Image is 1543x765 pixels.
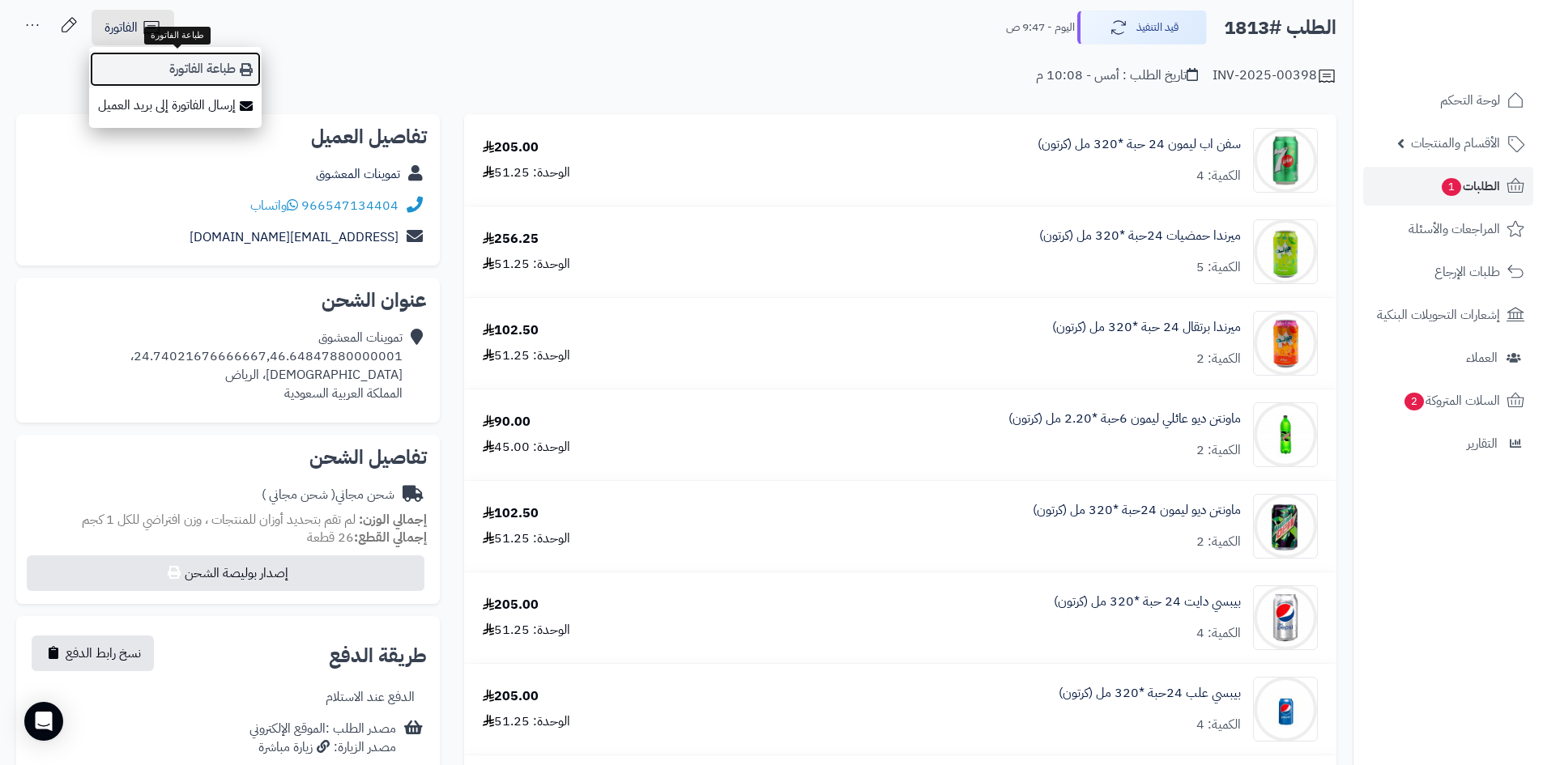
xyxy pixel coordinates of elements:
[483,413,531,431] div: 90.00
[190,227,399,247] a: [EMAIL_ADDRESS][DOMAIN_NAME]
[483,712,570,731] div: الوحدة: 51.25
[1363,253,1533,291] a: طلبات الإرجاع
[483,230,539,249] div: 256.25
[301,196,399,215] a: 966547134404
[326,688,415,707] div: الدفع عند الاستلام
[92,10,174,45] a: الفاتورة
[1196,624,1241,643] div: الكمية: 4
[1467,432,1498,455] span: التقارير
[1254,494,1317,559] img: 1747589162-6e7ff969-24c4-4b5f-83cf-0a0709aa-90x90.jpg
[89,87,262,124] a: إرسال الفاتورة إلى بريد العميل
[89,51,262,87] a: طباعة الفاتورة
[316,164,400,184] a: تموينات المعشوق
[1363,381,1533,420] a: السلات المتروكة2
[483,596,539,614] div: 205.00
[249,720,396,757] div: مصدر الطلب :الموقع الإلكتروني
[1006,19,1075,36] small: اليوم - 9:47 ص
[1411,132,1500,155] span: الأقسام والمنتجات
[483,621,570,640] div: الوحدة: 51.25
[1403,389,1500,412] span: السلات المتروكة
[1441,178,1461,197] span: 1
[1077,11,1207,45] button: قيد التنفيذ
[27,555,424,591] button: إصدار بوليصة الشحن
[1377,304,1500,326] span: إشعارات التحويلات البنكية
[130,329,403,402] div: تموينات المعشوق 24.74021676666667,46.64847880000001، [DEMOGRAPHIC_DATA]، الرياض المملكة العربية ا...
[250,196,298,215] a: واتساب
[1254,311,1317,376] img: 1747575099-708d6832-587f-4e09-b83f-3e8e36d0-90x90.jpg
[483,504,539,523] div: 102.50
[262,485,335,504] span: ( شحن مجاني )
[1033,501,1241,520] a: ماونتن ديو ليمون 24حبة *320 مل (كرتون)
[329,646,427,665] h2: طريقة الدفع
[1363,338,1533,377] a: العملاء
[483,255,570,274] div: الوحدة: 51.25
[104,18,138,37] span: الفاتورة
[262,486,394,504] div: شحن مجاني
[1196,533,1241,551] div: الكمية: 2
[1036,66,1198,85] div: تاريخ الطلب : أمس - 10:08 م
[1196,167,1241,185] div: الكمية: 4
[82,510,356,529] span: لم تقم بتحديد أوزان للمنتجات ، وزن افتراضي للكل 1 كجم
[1196,441,1241,460] div: الكمية: 2
[1404,393,1424,411] span: 2
[1059,684,1241,703] a: بيبسي علب 24حبة *320 مل (كرتون)
[1434,261,1500,283] span: طلبات الإرجاع
[483,164,570,182] div: الوحدة: 51.25
[1038,135,1241,154] a: سفن اب ليمون 24 حبة *320 مل (كرتون)
[483,438,570,457] div: الوحدة: 45.00
[1224,11,1336,45] h2: الطلب #1813
[66,644,141,663] span: نسخ رابط الدفع
[1254,402,1317,467] img: 1747588858-4d4c8b2f-7c20-467b-8c41-c5b54741-90x90.jpg
[1196,350,1241,368] div: الكمية: 2
[29,127,427,147] h2: تفاصيل العميل
[483,687,539,706] div: 205.00
[249,738,396,757] div: مصدر الزيارة: زيارة مباشرة
[1363,295,1533,334] a: إشعارات التحويلات البنكية
[1363,167,1533,206] a: الطلبات1
[1254,219,1317,284] img: 1747566452-bf88d184-d280-4ea7-9331-9e3669ef-90x90.jpg
[144,27,211,45] div: طباعة الفاتورة
[1196,258,1241,277] div: الكمية: 5
[1054,593,1241,611] a: بيبسي دايت 24 حبة *320 مل (كرتون)
[1254,585,1317,650] img: 1747593334-qxF5OTEWerP7hB4NEyoyUFLqKCZryJZ6-90x90.jpg
[32,635,154,671] button: نسخ رابط الدفع
[1409,218,1500,240] span: المراجعات والأسئلة
[483,321,539,340] div: 102.50
[307,528,427,547] small: 26 قطعة
[1196,716,1241,734] div: الكمية: 4
[1008,410,1241,428] a: ماونتن ديو عائلي ليمون 6حبة *2.20 مل (كرتون)
[1363,81,1533,120] a: لوحة التحكم
[483,529,570,548] div: الوحدة: 51.25
[1440,175,1500,198] span: الطلبات
[24,702,63,741] div: Open Intercom Messenger
[29,448,427,467] h2: تفاصيل الشحن
[483,346,570,365] div: الوحدة: 51.25
[1433,12,1528,46] img: logo-2.png
[483,138,539,157] div: 205.00
[359,510,427,529] strong: إجمالي الوزن:
[1039,227,1241,245] a: ميرندا حمضيات 24حبة *320 مل (كرتون)
[1363,424,1533,463] a: التقارير
[1254,128,1317,193] img: 1747540602-UsMwFj3WdUIJzISPTZ6ZIXs6lgAaNT6J-90x90.jpg
[1213,66,1336,86] div: INV-2025-00398
[1254,677,1317,742] img: 1747594214-F4N7I6ut4KxqCwKXuHIyEbecxLiH4Cwr-90x90.jpg
[1440,89,1500,112] span: لوحة التحكم
[354,528,427,547] strong: إجمالي القطع:
[1052,318,1241,337] a: ميرندا برتقال 24 حبة *320 مل (كرتون)
[1363,210,1533,249] a: المراجعات والأسئلة
[29,291,427,310] h2: عنوان الشحن
[1466,346,1498,369] span: العملاء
